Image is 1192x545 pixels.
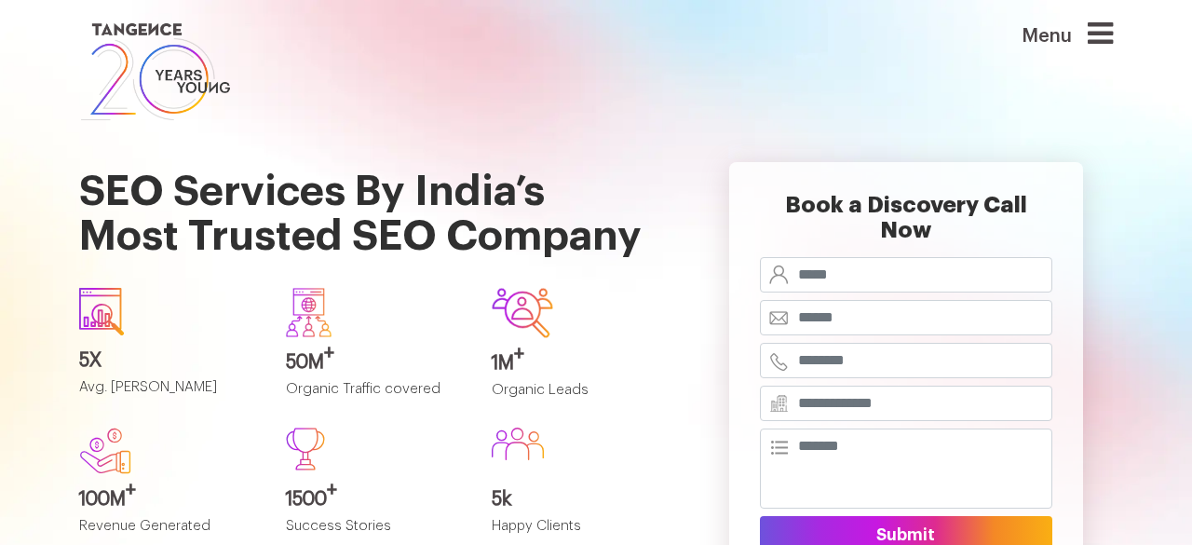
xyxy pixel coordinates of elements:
img: logo SVG [79,19,232,125]
sup: + [327,481,337,499]
img: Group-642.svg [492,288,553,337]
h3: 5k [492,489,670,510]
h1: SEO Services By India’s Most Trusted SEO Company [79,125,670,273]
p: Organic Leads [492,383,670,414]
img: icon1.svg [79,288,124,335]
h3: 50M [286,352,465,373]
p: Organic Traffic covered [286,382,465,413]
h3: 5X [79,350,258,371]
p: Avg. [PERSON_NAME] [79,380,258,411]
h3: 1M [492,353,670,374]
img: Path%20473.svg [286,428,325,470]
img: Group-640.svg [286,288,332,336]
img: new.svg [79,428,131,474]
h3: 100M [79,489,258,510]
sup: + [514,345,524,363]
h2: Book a Discovery Call Now [760,193,1052,257]
img: Group%20586.svg [492,428,544,460]
sup: + [126,481,136,499]
h3: 1500 [286,489,465,510]
sup: + [324,344,334,362]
